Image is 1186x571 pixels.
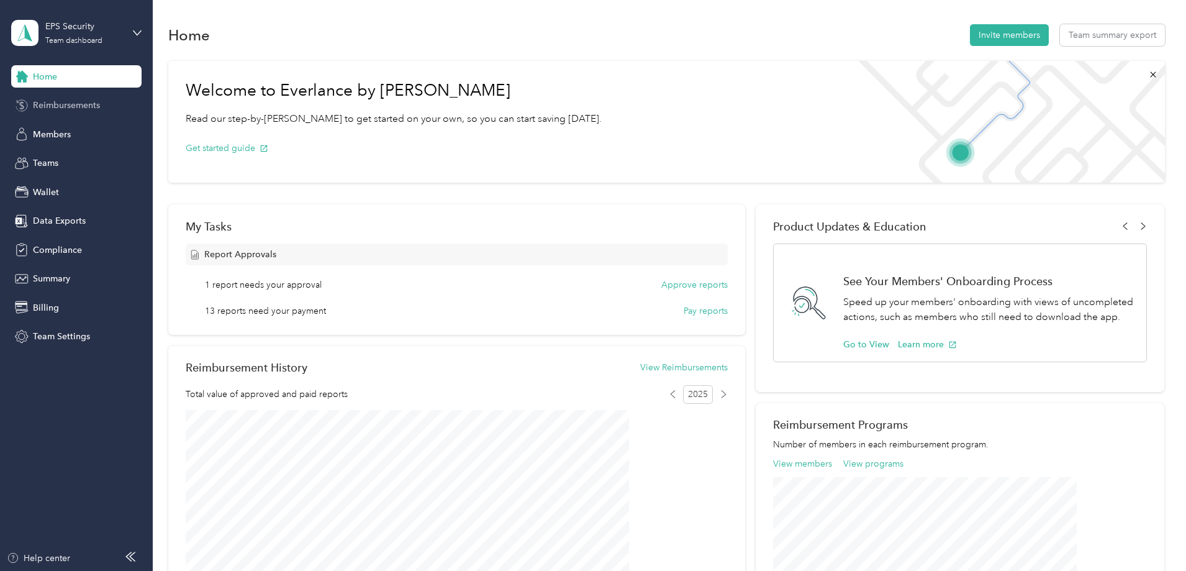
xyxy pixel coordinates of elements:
button: View Reimbursements [640,361,728,374]
span: Reimbursements [33,99,100,112]
button: Get started guide [186,142,268,155]
h2: Reimbursement Programs [773,418,1147,431]
h2: Reimbursement History [186,361,307,374]
span: Members [33,128,71,141]
span: 2025 [683,385,713,404]
h1: Welcome to Everlance by [PERSON_NAME] [186,81,602,101]
span: Data Exports [33,214,86,227]
button: Learn more [898,338,957,351]
span: Wallet [33,186,59,199]
h1: See Your Members' Onboarding Process [843,275,1133,288]
div: My Tasks [186,220,728,233]
span: Home [33,70,57,83]
h1: Home [168,29,210,42]
button: Pay reports [684,304,728,317]
span: Summary [33,272,70,285]
span: 1 report needs your approval [205,278,322,291]
div: Team dashboard [45,37,102,45]
button: Team summary export [1060,24,1165,46]
span: Compliance [33,244,82,257]
span: Total value of approved and paid reports [186,388,348,401]
span: Teams [33,157,58,170]
button: Go to View [843,338,889,351]
button: View members [773,457,832,470]
span: Product Updates & Education [773,220,926,233]
p: Number of members in each reimbursement program. [773,438,1147,451]
button: Invite members [970,24,1049,46]
button: View programs [843,457,903,470]
iframe: Everlance-gr Chat Button Frame [1116,501,1186,571]
button: Approve reports [661,278,728,291]
img: Welcome to everlance [846,61,1164,183]
span: Report Approvals [204,248,276,261]
span: Team Settings [33,330,90,343]
span: 13 reports need your payment [205,304,326,317]
p: Read our step-by-[PERSON_NAME] to get started on your own, so you can start saving [DATE]. [186,111,602,127]
button: Help center [7,552,70,565]
p: Speed up your members' onboarding with views of uncompleted actions, such as members who still ne... [843,295,1133,325]
span: Billing [33,301,59,314]
div: EPS Security [45,20,123,33]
